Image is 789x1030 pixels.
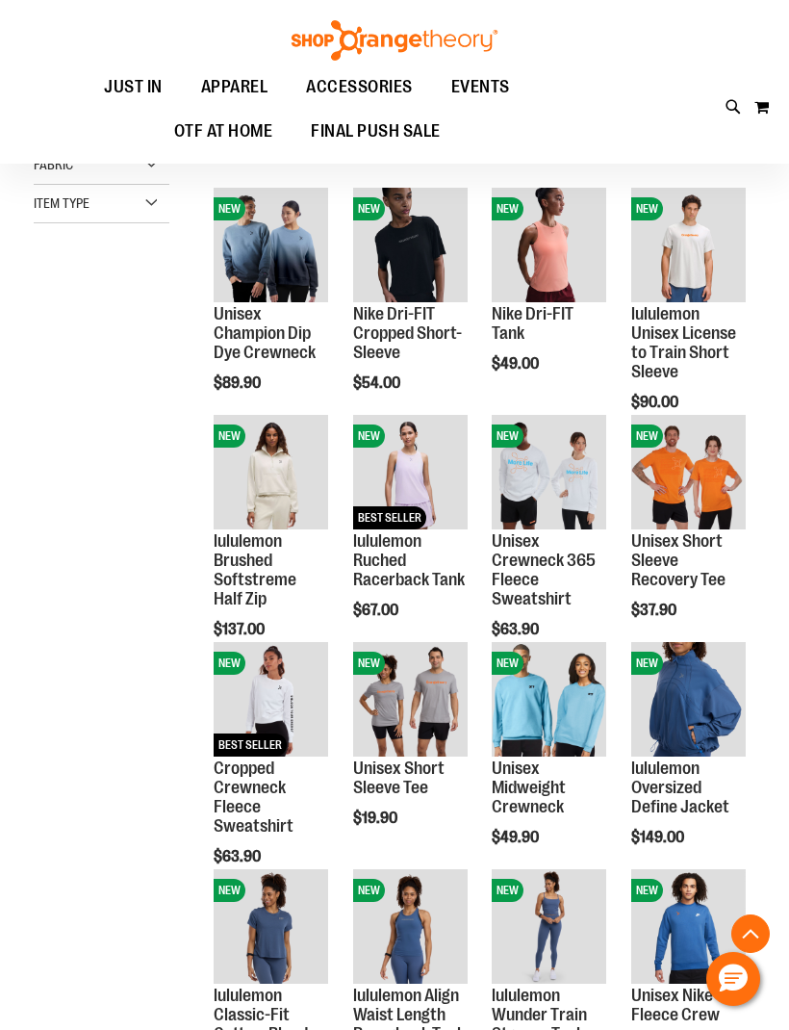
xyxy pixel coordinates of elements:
a: Unisex Nike Fleece CrewNEW [631,869,746,987]
a: lululemon Wunder Train Strappy TankNEW [492,869,606,987]
div: product [622,178,755,459]
span: OTF AT HOME [174,110,273,153]
span: $37.90 [631,602,679,619]
a: ACCESSORIES [287,65,432,110]
a: Nike Dri-FIT TankNEW [492,188,606,305]
a: Cropped Crewneck Fleece Sweatshirt [214,759,293,835]
span: $63.90 [492,621,542,638]
div: product [204,405,338,686]
img: Unisex Midweight Crewneck [492,642,606,757]
a: lululemon Classic-Fit Cotton-Blend TeeNEW [214,869,328,987]
span: NEW [353,197,385,220]
span: NEW [492,425,523,448]
span: $67.00 [353,602,401,619]
span: $63.90 [214,848,264,865]
img: Unisex Champion Dip Dye Crewneck [214,188,328,302]
a: Unisex Short Sleeve Recovery TeeNEW [631,415,746,532]
a: Unisex Midweight CrewneckNEW [492,642,606,760]
a: lululemon Brushed Softstreme Half Zip [214,531,296,607]
span: NEW [492,652,523,675]
a: FINAL PUSH SALE [292,110,460,154]
span: NEW [631,879,663,902]
a: lululemon Unisex License to Train Short Sleeve [631,304,736,380]
img: lululemon Wunder Train Strappy Tank [492,869,606,984]
a: Unisex Short Sleeve Tee [353,759,445,797]
img: lululemon Align Waist Length Racerback Tank [353,869,468,984]
div: product [482,405,616,686]
a: JUST IN [85,65,182,109]
span: NEW [492,879,523,902]
img: lululemon Oversized Define Jacket [631,642,746,757]
span: $149.00 [631,829,687,846]
span: Fabric [34,157,73,172]
div: product [344,405,477,667]
img: lululemon Ruched Racerback Tank [353,415,468,529]
span: FINAL PUSH SALE [311,110,441,153]
a: Unisex Crewneck 365 Fleece SweatshirtNEW [492,415,606,532]
a: OTF AT HOME [155,110,293,154]
span: $49.90 [492,829,542,846]
a: lululemon Unisex License to Train Short SleeveNEW [631,188,746,305]
a: lululemon Ruched Racerback Tank [353,531,465,589]
span: NEW [631,652,663,675]
a: Unisex Short Sleeve TeeNEW [353,642,468,760]
div: product [344,632,477,875]
span: NEW [214,197,245,220]
span: $90.00 [631,394,681,411]
span: ACCESSORIES [306,65,413,109]
img: Unisex Nike Fleece Crew [631,869,746,984]
span: $49.00 [492,355,542,373]
a: lululemon Align Waist Length Racerback TankNEW [353,869,468,987]
span: BEST SELLER [214,734,287,757]
a: Unisex Nike Fleece Crew [631,986,720,1024]
a: Unisex Crewneck 365 Fleece Sweatshirt [492,531,596,607]
div: product [482,178,616,421]
a: Nike Dri-FIT Cropped Short-SleeveNEW [353,188,468,305]
img: Unisex Crewneck 365 Fleece Sweatshirt [492,415,606,529]
img: Nike Dri-FIT Cropped Short-Sleeve [353,188,468,302]
a: Unisex Champion Dip Dye Crewneck [214,304,316,362]
img: Cropped Crewneck Fleece Sweatshirt [214,642,328,757]
a: lululemon Oversized Define JacketNEW [631,642,746,760]
a: Unisex Short Sleeve Recovery Tee [631,531,725,589]
span: $19.90 [353,810,400,827]
a: Cropped Crewneck Fleece SweatshirtNEWBEST SELLER [214,642,328,760]
span: NEW [631,197,663,220]
span: $89.90 [214,374,264,392]
div: product [204,632,338,914]
a: Unisex Champion Dip Dye CrewneckNEW [214,188,328,305]
img: lululemon Unisex License to Train Short Sleeve [631,188,746,302]
span: NEW [353,879,385,902]
span: JUST IN [104,65,163,109]
span: NEW [492,197,523,220]
a: Nike Dri-FIT Tank [492,304,573,343]
img: Shop Orangetheory [289,20,500,61]
span: NEW [214,425,245,448]
span: NEW [631,425,663,448]
a: APPAREL [182,65,288,110]
span: NEW [353,652,385,675]
span: $137.00 [214,621,267,638]
span: NEW [214,879,245,902]
span: Item Type [34,195,89,211]
img: lululemon Brushed Softstreme Half Zip [214,415,328,529]
a: lululemon Ruched Racerback TankNEWBEST SELLER [353,415,468,532]
div: product [622,632,755,894]
span: NEW [214,652,245,675]
a: Unisex Midweight Crewneck [492,759,566,816]
span: BEST SELLER [353,506,426,529]
a: Nike Dri-FIT Cropped Short-Sleeve [353,304,462,362]
span: APPAREL [201,65,268,109]
div: product [344,178,477,440]
span: EVENTS [451,65,510,109]
button: Hello, have a question? Let’s chat. [706,952,760,1006]
div: product [204,178,338,440]
span: NEW [353,425,385,448]
a: lululemon Oversized Define Jacket [631,759,729,816]
div: product [622,405,755,667]
img: Nike Dri-FIT Tank [492,188,606,302]
img: lululemon Classic-Fit Cotton-Blend Tee [214,869,328,984]
div: product [482,632,616,894]
img: Unisex Short Sleeve Tee [353,642,468,757]
span: $54.00 [353,374,403,392]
